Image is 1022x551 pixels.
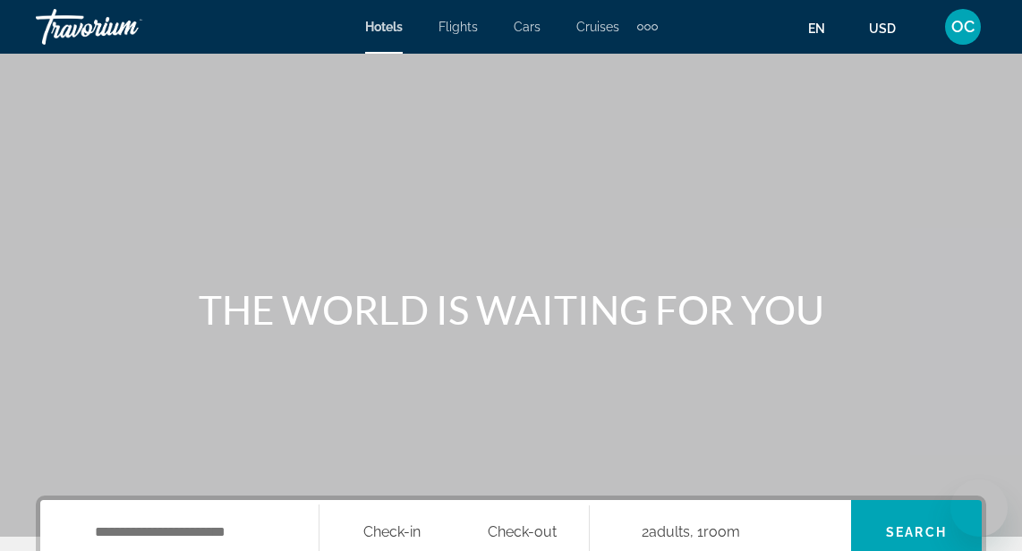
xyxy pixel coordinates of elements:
[940,8,986,46] button: User Menu
[703,523,740,540] span: Room
[637,13,658,41] button: Extra navigation items
[950,479,1008,537] iframe: Button to launch messaging window
[514,20,541,34] a: Cars
[886,525,947,539] span: Search
[642,520,690,545] span: 2
[869,21,896,36] span: USD
[365,20,403,34] a: Hotels
[649,523,690,540] span: Adults
[808,15,842,41] button: Change language
[439,20,478,34] a: Flights
[36,4,215,50] a: Travorium
[175,286,847,333] h1: THE WORLD IS WAITING FOR YOU
[869,15,913,41] button: Change currency
[808,21,825,36] span: en
[951,18,975,36] span: OC
[576,20,619,34] a: Cruises
[690,520,740,545] span: , 1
